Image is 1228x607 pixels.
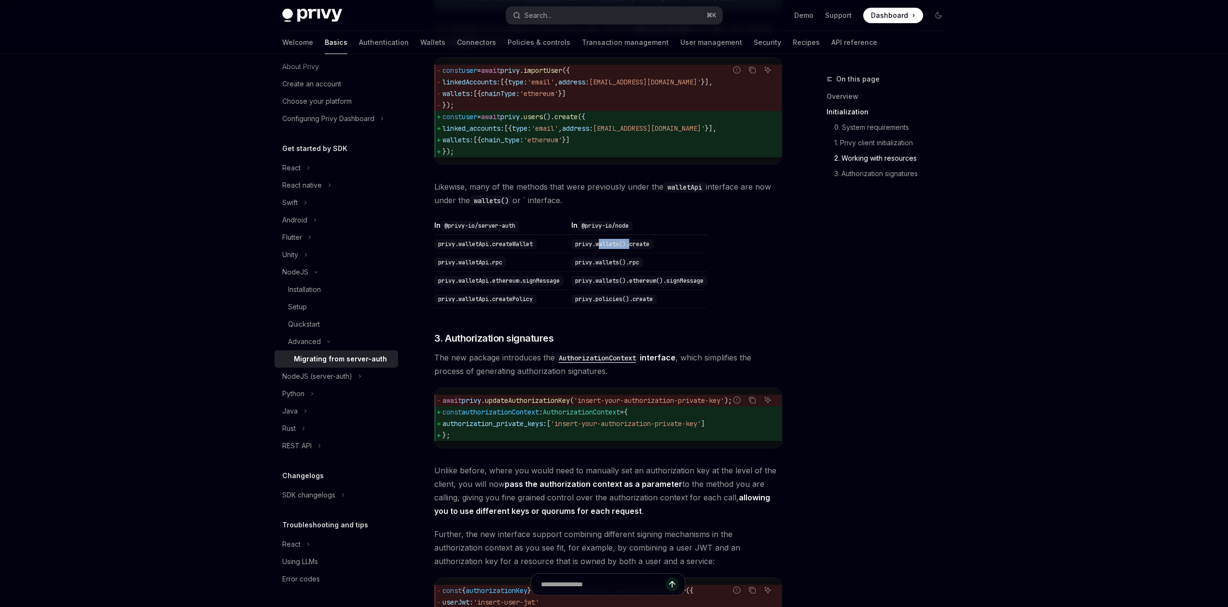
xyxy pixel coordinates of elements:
span: type: [508,78,527,86]
span: = [477,66,481,75]
a: Wallets [420,31,445,54]
span: [{ [473,89,481,98]
span: Further, the new interface support combining different signing mechanisms in the authorization co... [434,527,782,568]
div: REST API [282,440,312,452]
a: 2. Working with resources [827,151,954,166]
div: Quickstart [288,318,320,330]
a: Overview [827,89,954,104]
button: Toggle dark mode [931,8,946,23]
span: linkedAccounts: [442,78,500,86]
span: address: [558,78,589,86]
div: Using LLMs [282,556,318,567]
button: Toggle Configuring Privy Dashboard section [275,110,398,127]
a: Authentication [359,31,409,54]
button: Toggle Advanced section [275,333,398,350]
code: walletApi [663,182,706,193]
code: privy.wallets().ethereum().signMessage [571,276,707,286]
span: user [462,112,477,121]
span: 3. Authorization signatures [434,331,554,345]
span: privy [500,112,520,121]
div: NodeJS (server-auth) [282,371,352,382]
a: Create an account [275,75,398,93]
div: Configuring Privy Dashboard [282,113,374,124]
span: }); [442,147,454,156]
span: On this page [836,73,880,85]
button: Ask AI [761,394,774,406]
span: ] [701,419,705,428]
div: Error codes [282,573,320,585]
button: Toggle React native section [275,177,398,194]
button: Toggle React section [275,536,398,553]
h5: Troubleshooting and tips [282,519,368,531]
span: AuthorizationContext [543,408,620,416]
span: user [462,66,477,75]
a: Policies & controls [508,31,570,54]
span: , [554,78,558,86]
span: }); [442,101,454,110]
span: : [539,408,543,416]
div: Advanced [288,336,321,347]
button: Toggle NodeJS section [275,263,398,281]
a: Using LLMs [275,553,398,570]
span: [EMAIL_ADDRESS][DOMAIN_NAME]' [589,78,701,86]
a: Basics [325,31,347,54]
button: Toggle NodeJS (server-auth) section [275,368,398,385]
div: Flutter [282,232,302,243]
span: [{ [473,136,481,144]
a: 1. Privy client initialization [827,135,954,151]
span: 'ethereum' [524,136,562,144]
a: AuthorizationContextinterface [555,353,676,362]
button: Toggle Rust section [275,420,398,437]
span: . [481,396,485,405]
div: Swift [282,197,298,208]
th: In [567,221,707,235]
span: The new package introduces the , which simplifies the process of generating authorization signatu... [434,351,782,378]
span: = [477,112,481,121]
span: ( [570,396,574,405]
span: = [620,408,624,416]
button: Report incorrect code [731,64,743,76]
div: Choose your platform [282,96,352,107]
a: Support [825,11,852,20]
button: Copy the contents from the code block [746,64,759,76]
strong: pass the authorization context as a parameter [505,479,682,489]
span: type: [512,124,531,133]
span: 'email' [531,124,558,133]
div: Create an account [282,78,341,90]
code: privy.walletApi.ethereum.signMessage [434,276,564,286]
div: Unity [282,249,298,261]
a: Error codes [275,570,398,588]
a: Migrating from server-auth [275,350,398,368]
span: }], [701,78,713,86]
span: [{ [500,78,508,86]
span: users [524,112,543,121]
span: privy [500,66,520,75]
span: ⌘ K [706,12,717,19]
div: Installation [288,284,321,295]
div: React [282,162,301,174]
a: 3. Authorization signatures [827,166,954,181]
span: authorizationContext [462,408,539,416]
span: ({ [562,66,570,75]
button: Toggle Swift section [275,194,398,211]
div: React [282,538,301,550]
span: chainType: [481,89,520,98]
button: Toggle REST API section [275,437,398,455]
span: privy [462,396,481,405]
code: privy.walletApi.createWallet [434,239,537,249]
input: Ask a question... [541,574,665,595]
span: [ [547,419,551,428]
span: 'insert-your-authorization-private-key' [551,419,701,428]
button: Toggle Java section [275,402,398,420]
h5: Changelogs [282,470,324,482]
span: await [442,396,462,405]
code: privy.policies().create [571,294,657,304]
span: 'ethereum' [520,89,558,98]
a: Choose your platform [275,93,398,110]
div: Java [282,405,298,417]
span: Unlike before, where you would need to manually set an authorization key at the level of the clie... [434,464,782,518]
span: create [554,112,578,121]
span: ({ [578,112,585,121]
a: Demo [794,11,814,20]
button: Copy the contents from the code block [746,394,759,406]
